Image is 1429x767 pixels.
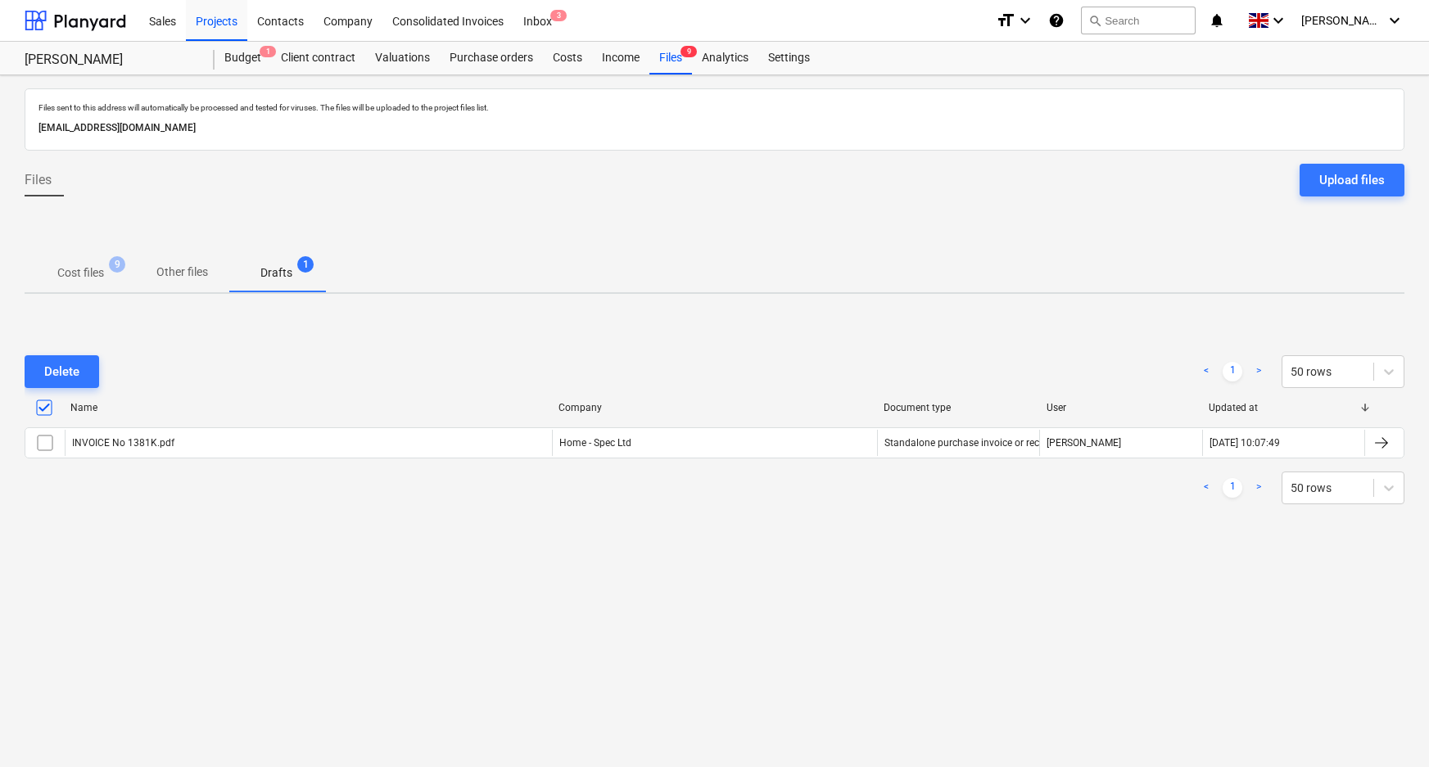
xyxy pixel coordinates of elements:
[1209,11,1225,30] i: notifications
[57,264,104,282] p: Cost files
[996,11,1015,30] i: format_size
[440,42,543,74] a: Purchase orders
[297,256,314,273] span: 1
[38,120,1391,137] p: [EMAIL_ADDRESS][DOMAIN_NAME]
[1039,430,1201,456] div: [PERSON_NAME]
[25,52,195,69] div: [PERSON_NAME]
[1385,11,1404,30] i: keyboard_arrow_down
[215,42,271,74] div: Budget
[156,264,208,281] p: Other files
[1347,688,1429,767] iframe: Chat Widget
[884,402,1033,413] div: Document type
[758,42,820,74] a: Settings
[552,430,877,456] div: Home - Spec Ltd
[1088,14,1101,27] span: search
[38,102,1391,113] p: Files sent to this address will automatically be processed and tested for viruses. The files will...
[1223,478,1242,498] a: Page 1 is your current page
[692,42,758,74] a: Analytics
[1249,478,1268,498] a: Next page
[25,355,99,388] button: Delete
[1210,437,1280,449] div: [DATE] 10:07:49
[72,437,174,449] div: INVOICE No 1381K.pdf
[215,42,271,74] a: Budget1
[1196,478,1216,498] a: Previous page
[1015,11,1035,30] i: keyboard_arrow_down
[109,256,125,273] span: 9
[25,170,52,190] span: Files
[1081,7,1196,34] button: Search
[649,42,692,74] div: Files
[1048,11,1065,30] i: Knowledge base
[1223,362,1242,381] a: Page 1 is your current page
[558,402,871,413] div: Company
[1301,14,1383,27] span: [PERSON_NAME]
[1209,402,1359,413] div: Updated at
[1047,402,1196,413] div: User
[271,42,365,74] a: Client contract
[260,46,276,57] span: 1
[649,42,692,74] a: Files9
[365,42,440,74] a: Valuations
[681,46,697,57] span: 9
[550,10,567,21] span: 3
[884,437,1056,449] div: Standalone purchase invoice or receipt
[1249,362,1268,381] a: Next page
[592,42,649,74] a: Income
[1196,362,1216,381] a: Previous page
[1319,169,1385,191] div: Upload files
[70,402,545,413] div: Name
[1268,11,1288,30] i: keyboard_arrow_down
[44,361,79,382] div: Delete
[543,42,592,74] a: Costs
[1300,164,1404,196] button: Upload files
[260,264,292,282] p: Drafts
